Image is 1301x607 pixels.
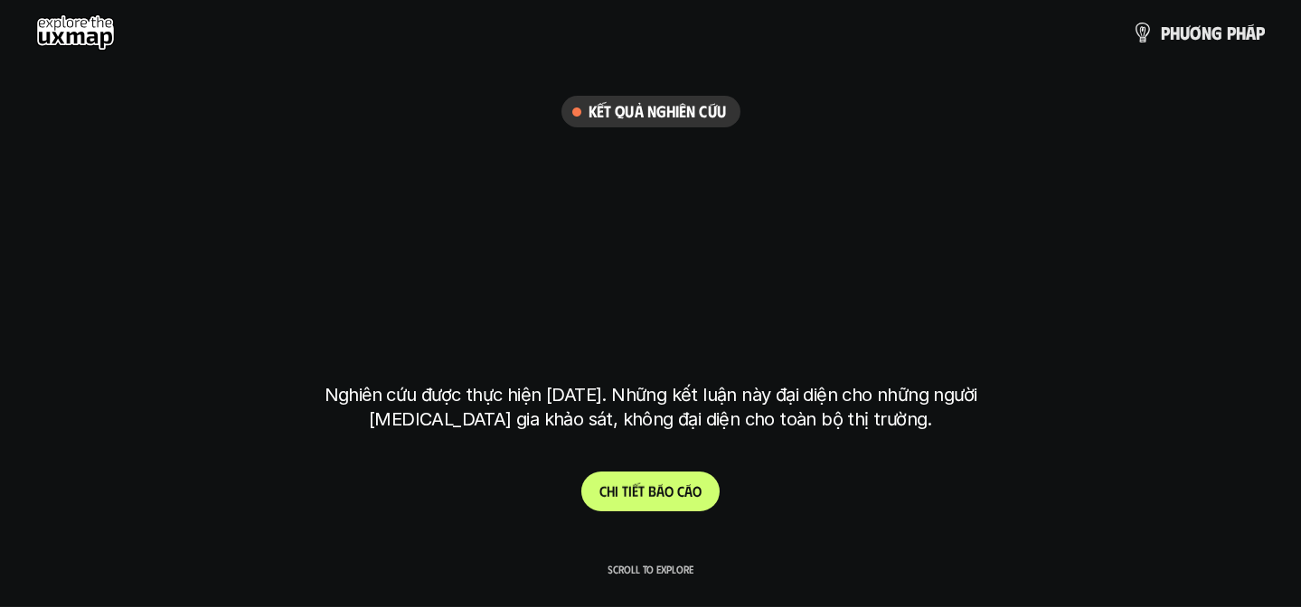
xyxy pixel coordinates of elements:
span: t [638,482,645,500]
span: o [693,482,702,500]
span: i [615,482,618,500]
span: h [607,482,615,500]
span: p [1256,23,1265,42]
span: ơ [1190,23,1202,42]
span: p [1161,23,1170,42]
h1: tại [GEOGRAPHIC_DATA] [328,289,973,365]
span: p [1227,23,1236,42]
span: n [1202,23,1211,42]
h6: Kết quả nghiên cứu [589,101,726,122]
span: á [1246,23,1256,42]
span: ế [632,482,638,500]
a: Chitiếtbáocáo [581,472,720,511]
a: phươngpháp [1132,14,1265,51]
span: i [628,482,632,500]
span: h [1236,23,1246,42]
span: b [648,482,656,500]
span: c [677,482,684,500]
p: Scroll to explore [608,563,693,575]
span: C [599,482,607,500]
span: h [1170,23,1180,42]
span: á [684,482,693,500]
h1: phạm vi công việc của [321,146,981,222]
span: o [665,482,674,500]
p: Nghiên cứu được thực hiện [DATE]. Những kết luận này đại diện cho những người [MEDICAL_DATA] gia ... [312,383,990,432]
span: ư [1180,23,1190,42]
span: g [1211,23,1222,42]
span: t [622,482,628,500]
span: á [656,482,665,500]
